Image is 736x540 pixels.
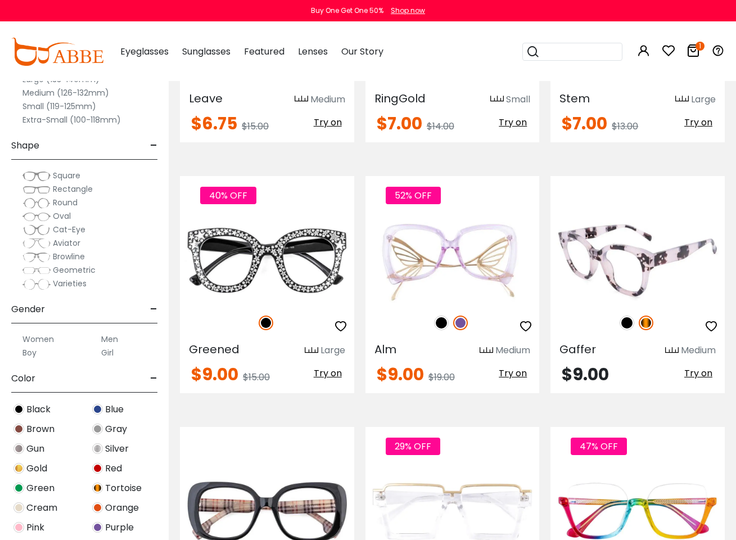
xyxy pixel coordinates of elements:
[681,366,716,381] button: Try on
[26,481,55,495] span: Green
[150,296,157,323] span: -
[684,116,712,129] span: Try on
[105,403,124,416] span: Blue
[571,438,627,455] span: 47% OFF
[26,442,44,456] span: Gun
[105,462,122,475] span: Red
[687,46,700,59] a: 1
[26,521,44,534] span: Pink
[22,238,51,249] img: Aviator.png
[620,316,634,330] img: Black
[374,91,426,106] span: RingGold
[22,278,51,290] img: Varieties.png
[11,132,39,159] span: Shape
[386,187,441,204] span: 52% OFF
[428,371,455,384] span: $19.00
[374,341,396,357] span: Alm
[550,217,725,304] img: Black Gaffer - Acetate ,Universal Bridge Fit
[92,424,103,434] img: Gray
[453,316,468,330] img: Purple
[191,362,238,386] span: $9.00
[101,346,114,359] label: Girl
[11,365,35,392] span: Color
[499,116,527,129] span: Try on
[298,45,328,58] span: Lenses
[684,367,712,380] span: Try on
[22,100,96,113] label: Small (119-125mm)
[22,265,51,276] img: Geometric.png
[691,93,716,106] div: Large
[681,115,716,130] button: Try on
[53,278,87,289] span: Varieties
[305,346,318,355] img: size ruler
[92,443,103,454] img: Silver
[681,344,716,357] div: Medium
[310,115,345,130] button: Try on
[612,120,638,133] span: $13.00
[53,197,78,208] span: Round
[310,366,345,381] button: Try on
[191,111,237,136] span: $6.75
[92,502,103,513] img: Orange
[244,45,285,58] span: Featured
[434,316,449,330] img: Black
[559,341,596,357] span: Gaffer
[150,132,157,159] span: -
[480,346,493,355] img: size ruler
[22,113,121,127] label: Extra-Small (100-118mm)
[11,296,45,323] span: Gender
[13,424,24,434] img: Brown
[506,93,530,106] div: Small
[243,371,270,384] span: $15.00
[120,45,169,58] span: Eyeglasses
[320,344,345,357] div: Large
[200,187,256,204] span: 40% OFF
[13,522,24,533] img: Pink
[377,111,422,136] span: $7.00
[13,483,24,493] img: Green
[53,251,85,262] span: Browline
[26,501,57,515] span: Cream
[639,316,653,330] img: Tortoise
[310,93,345,106] div: Medium
[105,481,142,495] span: Tortoise
[696,42,705,51] i: 1
[105,442,129,456] span: Silver
[92,463,103,474] img: Red
[385,6,425,15] a: Shop now
[314,116,342,129] span: Try on
[377,362,424,386] span: $9.00
[562,111,607,136] span: $7.00
[150,365,157,392] span: -
[427,120,454,133] span: $14.00
[675,95,689,103] img: size ruler
[26,403,51,416] span: Black
[259,316,273,330] img: Black
[386,438,440,455] span: 29% OFF
[92,483,103,493] img: Tortoise
[53,237,80,249] span: Aviator
[105,422,127,436] span: Gray
[311,6,383,16] div: Buy One Get One 50%
[182,45,231,58] span: Sunglasses
[180,217,354,304] img: Black Greened - Plastic ,Universal Bridge Fit
[26,422,55,436] span: Brown
[495,344,530,357] div: Medium
[22,211,51,222] img: Oval.png
[365,217,540,304] img: Purple Alm - Metal,Plastic ,Universal Bridge Fit
[189,91,223,106] span: Leave
[562,362,609,386] span: $9.00
[22,197,51,209] img: Round.png
[495,366,530,381] button: Try on
[242,120,269,133] span: $15.00
[22,251,51,263] img: Browline.png
[13,404,24,415] img: Black
[22,332,54,346] label: Women
[11,38,103,66] img: abbeglasses.com
[314,367,342,380] span: Try on
[105,501,139,515] span: Orange
[53,224,85,235] span: Cat-Eye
